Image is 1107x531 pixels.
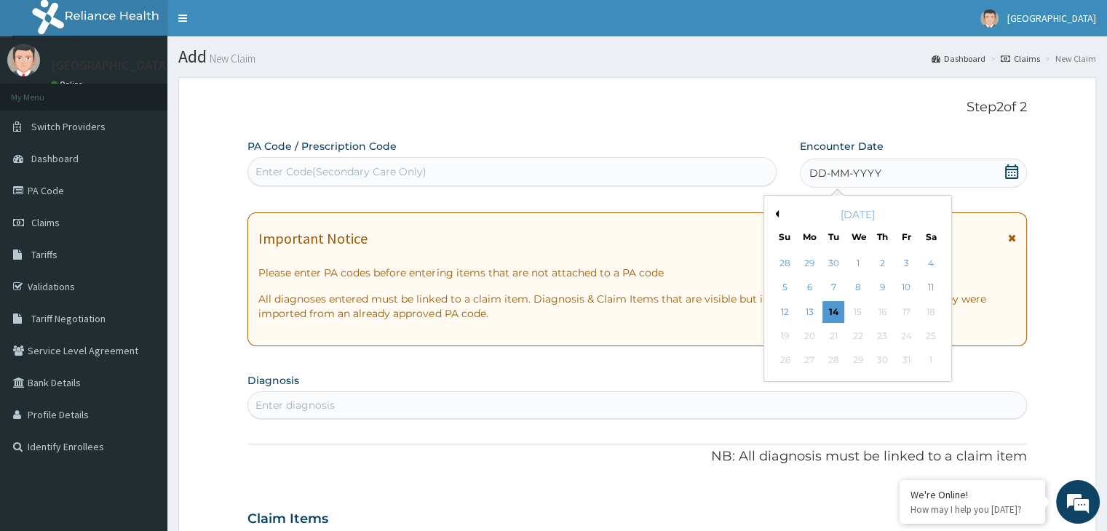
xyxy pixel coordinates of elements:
[31,152,79,165] span: Dashboard
[871,252,893,274] div: Choose Thursday, October 2nd, 2025
[822,325,844,347] div: Not available Tuesday, October 21st, 2025
[1001,52,1040,65] a: Claims
[822,252,844,274] div: Choose Tuesday, September 30th, 2025
[910,488,1034,501] div: We're Online!
[809,166,881,180] span: DD-MM-YYYY
[798,325,820,347] div: Not available Monday, October 20th, 2025
[895,350,917,372] div: Not available Friday, October 31st, 2025
[247,511,328,527] h3: Claim Items
[774,350,796,372] div: Not available Sunday, October 26th, 2025
[803,231,815,243] div: Mo
[31,248,57,261] span: Tariffs
[31,312,106,325] span: Tariff Negotiation
[920,252,942,274] div: Choose Saturday, October 4th, 2025
[828,231,840,243] div: Tu
[31,120,106,133] span: Switch Providers
[980,9,999,28] img: User Image
[847,325,869,347] div: Not available Wednesday, October 22nd, 2025
[774,252,796,274] div: Choose Sunday, September 28th, 2025
[895,277,917,299] div: Choose Friday, October 10th, 2025
[932,52,985,65] a: Dashboard
[871,325,893,347] div: Not available Thursday, October 23rd, 2025
[207,53,255,64] small: New Claim
[876,231,889,243] div: Th
[895,301,917,323] div: Not available Friday, October 17th, 2025
[847,301,869,323] div: Not available Wednesday, October 15th, 2025
[910,503,1034,516] p: How may I help you today?
[247,100,1026,116] p: Step 2 of 2
[798,252,820,274] div: Choose Monday, September 29th, 2025
[51,59,171,72] p: [GEOGRAPHIC_DATA]
[822,301,844,323] div: Choose Tuesday, October 14th, 2025
[247,139,397,153] label: PA Code / Prescription Code
[178,47,1096,66] h1: Add
[871,277,893,299] div: Choose Thursday, October 9th, 2025
[852,231,864,243] div: We
[774,301,796,323] div: Choose Sunday, October 12th, 2025
[895,325,917,347] div: Not available Friday, October 24th, 2025
[847,350,869,372] div: Not available Wednesday, October 29th, 2025
[7,44,40,76] img: User Image
[247,447,1026,466] p: NB: All diagnosis must be linked to a claim item
[822,350,844,372] div: Not available Tuesday, October 28th, 2025
[771,210,779,217] button: Previous Month
[774,277,796,299] div: Choose Sunday, October 5th, 2025
[798,277,820,299] div: Choose Monday, October 6th, 2025
[31,216,60,229] span: Claims
[51,79,86,89] a: Online
[1007,12,1096,25] span: [GEOGRAPHIC_DATA]
[871,350,893,372] div: Not available Thursday, October 30th, 2025
[800,139,884,153] label: Encounter Date
[920,277,942,299] div: Choose Saturday, October 11th, 2025
[255,398,335,412] div: Enter diagnosis
[895,252,917,274] div: Choose Friday, October 3rd, 2025
[247,373,299,388] label: Diagnosis
[798,301,820,323] div: Choose Monday, October 13th, 2025
[822,277,844,299] div: Choose Tuesday, October 7th, 2025
[258,231,368,247] h1: Important Notice
[1041,52,1096,65] li: New Claim
[920,325,942,347] div: Not available Saturday, October 25th, 2025
[798,350,820,372] div: Not available Monday, October 27th, 2025
[900,231,913,243] div: Fr
[773,252,943,373] div: month 2025-10
[847,277,869,299] div: Choose Wednesday, October 8th, 2025
[925,231,937,243] div: Sa
[258,292,1015,321] p: All diagnoses entered must be linked to a claim item. Diagnosis & Claim Items that are visible bu...
[779,231,791,243] div: Su
[920,301,942,323] div: Not available Saturday, October 18th, 2025
[255,164,426,179] div: Enter Code(Secondary Care Only)
[920,350,942,372] div: Not available Saturday, November 1st, 2025
[847,252,869,274] div: Choose Wednesday, October 1st, 2025
[258,265,1015,280] p: Please enter PA codes before entering items that are not attached to a PA code
[871,301,893,323] div: Not available Thursday, October 16th, 2025
[774,325,796,347] div: Not available Sunday, October 19th, 2025
[770,207,945,222] div: [DATE]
